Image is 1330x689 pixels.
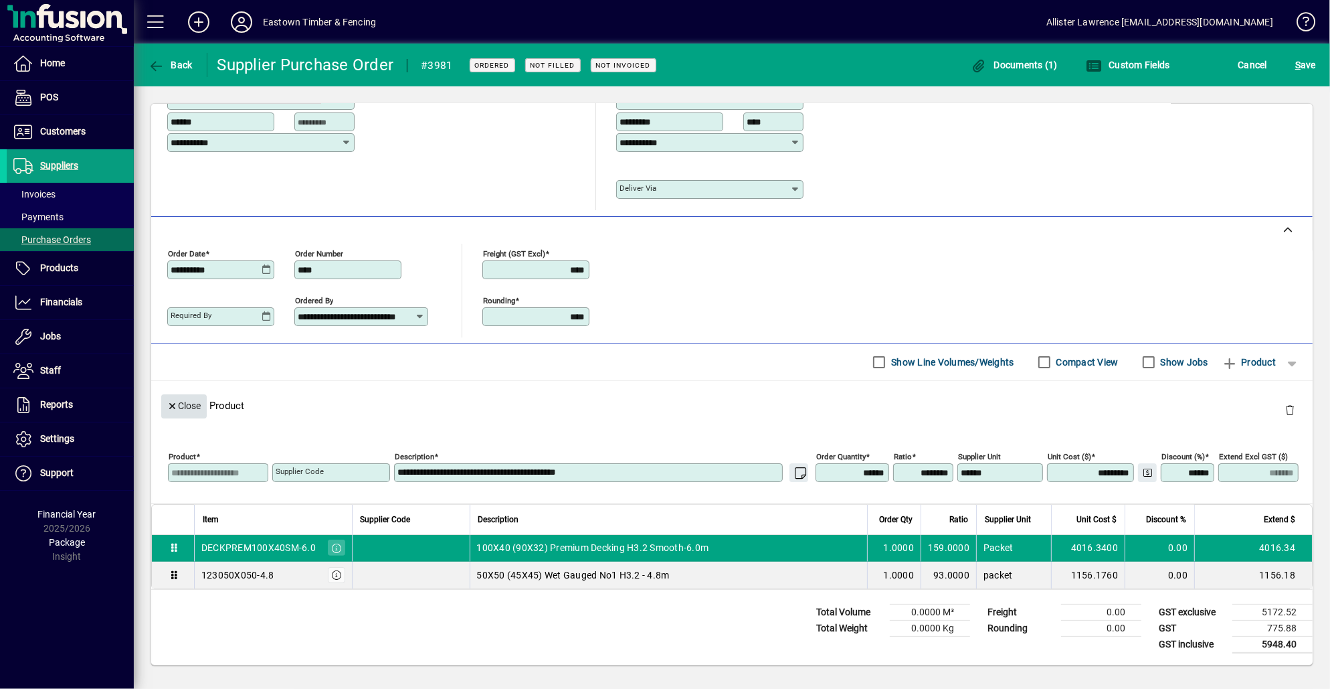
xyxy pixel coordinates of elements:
[596,61,651,70] span: Not Invoiced
[361,512,411,527] span: Supplier Code
[151,381,1313,430] div: Product
[40,262,78,273] span: Products
[1215,350,1282,374] button: Product
[477,541,709,554] span: 100X40 (90X32) Premium Decking H3.2 Smooth-6.0m
[148,60,193,70] span: Back
[1125,535,1194,562] td: 0.00
[879,512,913,527] span: Order Qty
[7,354,134,388] a: Staff
[40,160,78,171] span: Suppliers
[1076,512,1117,527] span: Unit Cost $
[217,54,394,76] div: Supplier Purchase Order
[201,568,274,582] div: 123050X050-4.8
[1051,535,1125,562] td: 4016.3400
[134,53,207,77] app-page-header-button: Back
[531,61,575,70] span: Not Filled
[161,394,207,418] button: Close
[1048,451,1091,461] mat-label: Unit Cost ($)
[477,568,670,582] span: 50X50 (45X45) Wet Gauged No1 H3.2 - 4.8m
[1219,451,1288,461] mat-label: Extend excl GST ($)
[1194,562,1312,589] td: 1156.18
[7,183,134,206] a: Invoices
[475,61,510,70] span: Ordered
[295,248,343,258] mat-label: Order number
[967,53,1061,77] button: Documents (1)
[1194,535,1312,562] td: 4016.34
[1274,404,1306,416] app-page-header-button: Delete
[7,252,134,285] a: Products
[478,512,519,527] span: Description
[1152,636,1232,653] td: GST inclusive
[1232,604,1313,620] td: 5172.52
[1222,352,1276,373] span: Product
[49,537,85,548] span: Package
[1138,463,1157,482] button: Change Price Levels
[1051,562,1125,589] td: 1156.1760
[981,620,1061,636] td: Rounding
[890,604,970,620] td: 0.0000 M³
[13,234,91,245] span: Purchase Orders
[38,509,96,520] span: Financial Year
[158,399,210,411] app-page-header-button: Close
[483,295,515,305] mat-label: Rounding
[7,388,134,422] a: Reports
[1295,54,1316,76] span: ave
[7,423,134,456] a: Settings
[168,248,205,258] mat-label: Order date
[220,10,263,34] button: Profile
[40,92,58,102] span: POS
[13,189,56,200] span: Invoices
[958,451,1001,461] mat-label: Supplier Unit
[1086,60,1170,70] span: Custom Fields
[894,451,912,461] mat-label: Ratio
[40,126,86,137] span: Customers
[7,320,134,354] a: Jobs
[201,541,316,554] div: DECKPREM100X40SM-6.0
[40,399,73,410] span: Reports
[169,451,196,461] mat-label: Product
[1146,512,1186,527] span: Discount %
[1232,636,1313,653] td: 5948.40
[203,512,219,527] span: Item
[7,47,134,80] a: Home
[971,60,1058,70] span: Documents (1)
[1274,394,1306,427] button: Delete
[40,467,74,478] span: Support
[483,248,545,258] mat-label: Freight (GST excl)
[395,451,434,461] mat-label: Description
[177,10,220,34] button: Add
[1264,512,1295,527] span: Extend $
[890,620,970,636] td: 0.0000 Kg
[1235,53,1271,77] button: Cancel
[921,562,976,589] td: 93.0000
[40,331,61,341] span: Jobs
[810,620,890,636] td: Total Weight
[1152,604,1232,620] td: GST exclusive
[13,212,64,222] span: Payments
[1158,356,1208,369] label: Show Jobs
[276,467,324,476] mat-label: Supplier Code
[1046,11,1273,33] div: Allister Lawrence [EMAIL_ADDRESS][DOMAIN_NAME]
[949,512,968,527] span: Ratio
[167,395,201,417] span: Close
[1238,54,1268,76] span: Cancel
[421,55,452,76] div: #3981
[7,115,134,149] a: Customers
[976,535,1051,562] td: Packet
[1152,620,1232,636] td: GST
[921,535,976,562] td: 159.0000
[867,535,921,562] td: 1.0000
[7,81,134,114] a: POS
[1292,53,1319,77] button: Save
[1054,356,1119,369] label: Compact View
[40,297,82,307] span: Financials
[976,562,1051,589] td: packet
[40,433,74,444] span: Settings
[1287,3,1313,46] a: Knowledge Base
[888,356,1014,369] label: Show Line Volumes/Weights
[40,58,65,68] span: Home
[7,206,134,228] a: Payments
[263,11,376,33] div: Eastown Timber & Fencing
[1232,620,1313,636] td: 775.88
[145,53,196,77] button: Back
